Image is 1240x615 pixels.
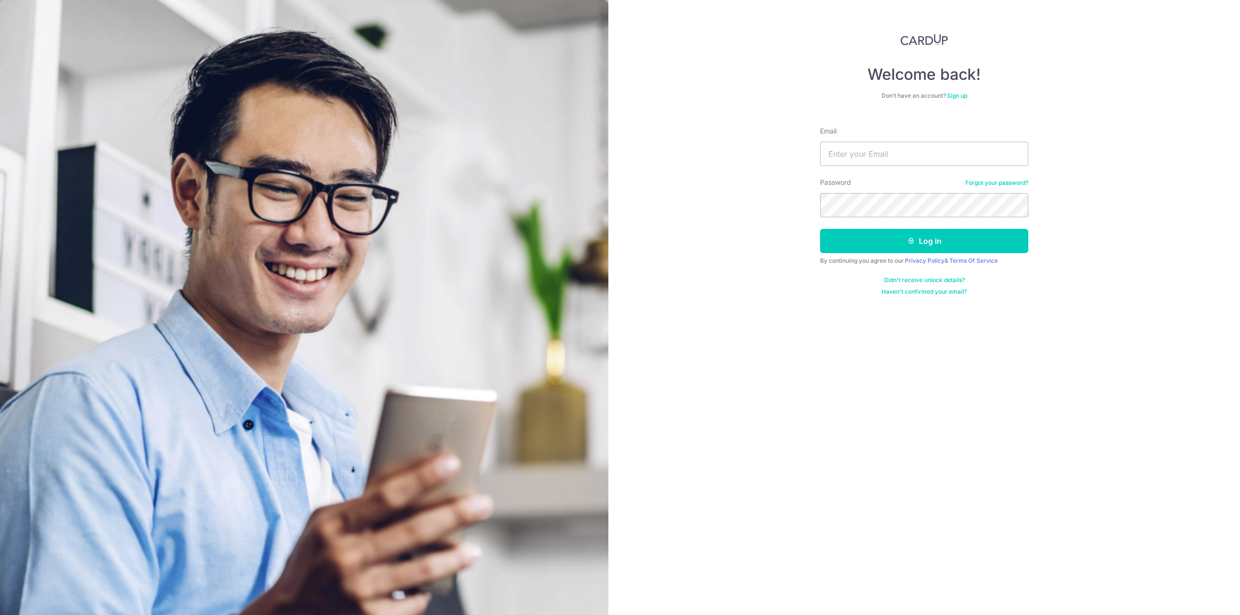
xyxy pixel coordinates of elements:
[820,178,851,187] label: Password
[820,65,1028,84] h4: Welcome back!
[965,179,1028,187] a: Forgot your password?
[884,276,965,284] a: Didn't receive unlock details?
[900,34,948,45] img: CardUp Logo
[820,92,1028,100] div: Don’t have an account?
[882,288,967,296] a: Haven't confirmed your email?
[820,229,1028,253] button: Log in
[820,257,1028,265] div: By continuing you agree to our &
[949,257,998,264] a: Terms Of Service
[947,92,967,99] a: Sign up
[820,126,837,136] label: Email
[905,257,945,264] a: Privacy Policy
[820,142,1028,166] input: Enter your Email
